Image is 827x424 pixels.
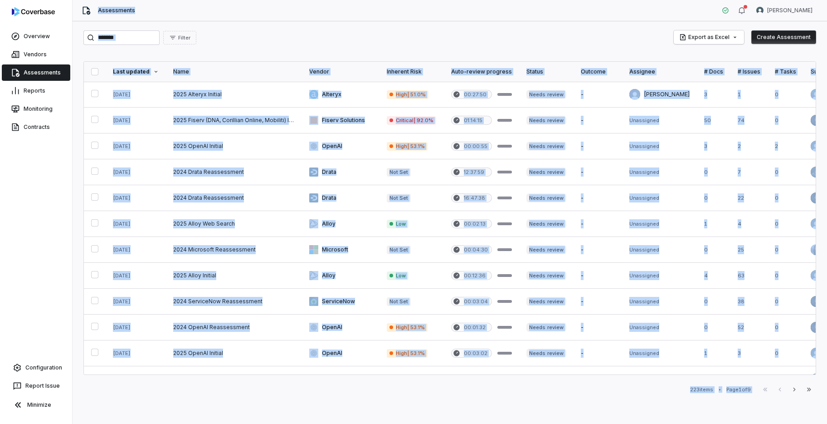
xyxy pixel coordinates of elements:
div: Outcome [581,68,615,75]
img: Clarence Chio avatar [811,115,822,126]
span: Assessments [98,7,135,14]
div: # Issues [738,68,760,75]
td: - [574,366,622,392]
div: # Tasks [775,68,796,75]
td: - [574,185,622,211]
td: - [574,159,622,185]
button: Export as Excel [674,30,744,44]
a: Reports [2,83,70,99]
img: Lili Jiang avatar [811,218,822,229]
img: logo-D7KZi-bG.svg [12,7,55,16]
img: Clarence Chio avatar [811,192,822,203]
div: Page 1 of 9 [726,386,751,393]
td: - [574,237,622,263]
div: Status [526,68,566,75]
button: Create Assessment [751,30,816,44]
a: Overview [2,28,70,44]
a: Monitoring [2,101,70,117]
img: Clarence Chio avatar [811,296,822,307]
img: Zi Chong Kao avatar [756,7,764,14]
div: Name [173,68,295,75]
button: Report Issue [4,378,68,394]
td: - [574,263,622,289]
div: Last updated [113,68,159,75]
td: - [574,340,622,366]
td: - [574,289,622,315]
button: Filter [163,31,196,44]
img: Amanda Pettenati avatar [629,89,640,100]
div: Auto-review progress [451,68,512,75]
div: 223 items [690,386,713,393]
div: Assignee [629,68,690,75]
div: • [719,386,721,393]
div: Vendor [309,68,372,75]
img: Clarence Chio avatar [811,322,822,333]
img: Jen Hsin avatar [811,167,822,177]
a: Contracts [2,119,70,135]
td: - [574,108,622,133]
a: Assessments [2,64,70,81]
img: Lili Jiang avatar [811,348,822,359]
td: - [574,133,622,159]
img: Zi Chong Kao avatar [811,89,822,100]
div: # Docs [704,68,723,75]
a: Configuration [4,360,68,376]
img: David Gold avatar [811,141,822,152]
img: Anna Chen avatar [811,244,822,255]
td: - [574,211,622,237]
td: - [574,315,622,340]
span: Filter [178,35,190,41]
div: Inherent Risk [387,68,437,75]
span: [PERSON_NAME] [767,7,812,14]
img: Zi Chong Kao avatar [811,270,822,281]
td: - [574,82,622,108]
button: Minimize [4,396,68,414]
a: Vendors [2,46,70,63]
button: Zi Chong Kao avatar[PERSON_NAME] [751,4,818,17]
